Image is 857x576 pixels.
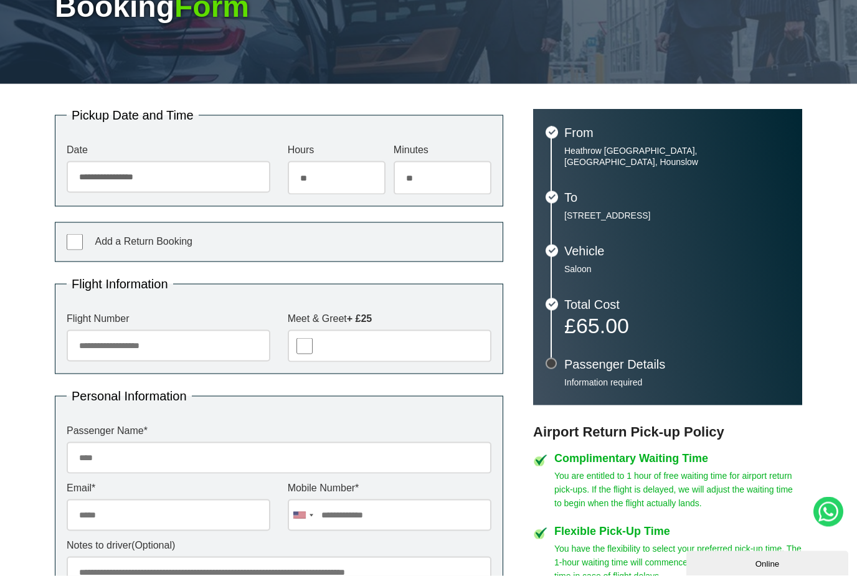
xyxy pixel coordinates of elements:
[686,549,851,576] iframe: chat widget
[564,298,790,311] h3: Total Cost
[564,263,790,275] p: Saloon
[554,469,802,510] p: You are entitled to 1 hour of free waiting time for airport return pick-ups. If the flight is del...
[95,236,192,247] span: Add a Return Booking
[288,483,491,493] label: Mobile Number
[67,314,270,324] label: Flight Number
[67,278,173,290] legend: Flight Information
[67,145,270,155] label: Date
[394,145,491,155] label: Minutes
[288,314,491,324] label: Meet & Greet
[564,358,790,371] h3: Passenger Details
[564,145,790,168] p: Heathrow [GEOGRAPHIC_DATA], [GEOGRAPHIC_DATA], Hounslow
[554,526,802,537] h4: Flexible Pick-Up Time
[564,191,790,204] h3: To
[67,541,491,550] label: Notes to driver
[67,390,192,402] legend: Personal Information
[67,109,199,121] legend: Pickup Date and Time
[131,540,175,550] span: (Optional)
[288,145,386,155] label: Hours
[67,426,491,436] label: Passenger Name
[564,377,790,388] p: Information required
[347,313,372,324] strong: + £25
[67,483,270,493] label: Email
[564,126,790,139] h3: From
[564,317,790,334] p: £
[564,210,790,221] p: [STREET_ADDRESS]
[554,453,802,464] h4: Complimentary Waiting Time
[564,245,790,257] h3: Vehicle
[576,314,629,338] span: 65.00
[67,234,83,250] input: Add a Return Booking
[533,424,802,440] h3: Airport Return Pick-up Policy
[288,500,317,531] div: United States: +1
